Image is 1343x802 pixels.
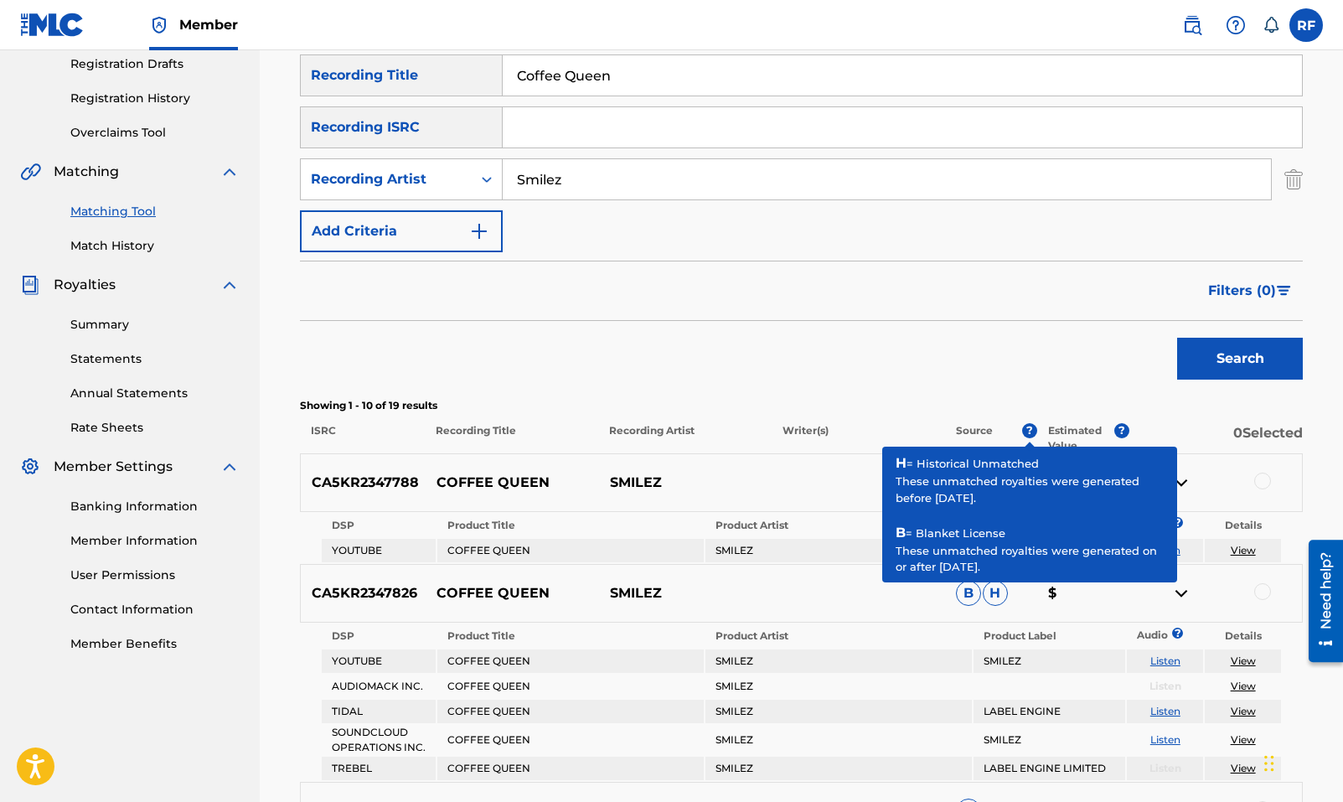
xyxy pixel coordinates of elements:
[20,275,40,295] img: Royalties
[983,581,1008,606] span: H
[705,649,972,673] td: SMILEZ
[1205,624,1281,648] th: Details
[437,539,704,562] td: COFFEE QUEEN
[54,457,173,477] span: Member Settings
[1150,544,1180,556] a: Listen
[974,757,1126,780] td: LABEL ENGINE LIMITED
[974,725,1126,755] td: SMILEZ
[437,675,704,698] td: COFFEE QUEEN
[974,514,1126,537] th: Product Label
[956,423,993,453] p: Source
[1198,270,1303,312] button: Filters (0)
[1114,423,1129,438] span: ?
[437,624,704,648] th: Product Title
[1296,533,1343,668] iframe: Resource Center
[70,124,240,142] a: Overclaims Tool
[974,649,1126,673] td: SMILEZ
[1127,517,1147,532] p: Audio
[149,15,169,35] img: Top Rightsholder
[1022,423,1037,438] span: ?
[598,423,772,453] p: Recording Artist
[437,700,704,723] td: COFFEE QUEEN
[437,725,704,755] td: COFFEE QUEEN
[437,757,704,780] td: COFFEE QUEEN
[705,725,972,755] td: SMILEZ
[70,567,240,584] a: User Permissions
[322,514,436,537] th: DSP
[956,581,981,606] span: B
[300,423,425,453] p: ISRC
[1175,8,1209,42] a: Public Search
[1277,286,1291,296] img: filter
[1231,705,1256,717] a: View
[437,514,704,537] th: Product Title
[1127,628,1147,643] p: Audio
[322,675,436,698] td: AUDIOMACK INC.
[1127,679,1203,694] p: Listen
[179,15,238,34] span: Member
[20,162,41,182] img: Matching
[70,385,240,402] a: Annual Statements
[1127,761,1203,776] p: Listen
[1205,514,1281,537] th: Details
[300,54,1303,388] form: Search Form
[1226,15,1246,35] img: help
[322,757,436,780] td: TREBEL
[70,55,240,73] a: Registration Drafts
[70,635,240,653] a: Member Benefits
[1231,655,1256,667] a: View
[469,221,489,241] img: 9d2ae6d4665cec9f34b9.svg
[426,583,599,603] p: COFFEE QUEEN
[1182,15,1202,35] img: search
[1048,423,1114,453] p: Estimated Value
[437,649,704,673] td: COFFEE QUEEN
[956,470,981,495] span: B
[1150,733,1180,746] a: Listen
[425,423,598,453] p: Recording Title
[1150,705,1180,717] a: Listen
[1284,158,1303,200] img: Delete Criterion
[1171,473,1191,493] img: contract
[220,275,240,295] img: expand
[322,649,436,673] td: YOUTUBE
[54,275,116,295] span: Royalties
[1259,722,1343,802] iframe: Chat Widget
[70,601,240,618] a: Contact Information
[1219,8,1253,42] div: Help
[705,514,972,537] th: Product Artist
[301,473,426,493] p: CA5KR2347788
[1208,281,1276,301] span: Filters ( 0 )
[70,203,240,220] a: Matching Tool
[70,532,240,550] a: Member Information
[20,13,85,37] img: MLC Logo
[220,162,240,182] img: expand
[1171,583,1191,603] img: contract
[70,419,240,437] a: Rate Sheets
[220,457,240,477] img: expand
[1264,738,1274,789] div: Drag
[322,725,436,755] td: SOUNDCLOUD OPERATIONS INC.
[1231,544,1256,556] a: View
[1036,583,1129,603] p: $
[1177,517,1178,528] span: ?
[311,169,462,189] div: Recording Artist
[20,457,40,477] img: Member Settings
[300,398,1303,413] p: Showing 1 - 10 of 19 results
[300,210,503,252] button: Add Criteria
[426,473,599,493] p: COFFEE QUEEN
[1150,655,1180,667] a: Listen
[1231,733,1256,746] a: View
[705,624,972,648] th: Product Artist
[1177,628,1178,639] span: ?
[322,624,436,648] th: DSP
[1289,8,1323,42] div: User Menu
[705,700,972,723] td: SMILEZ
[322,539,436,562] td: YOUTUBE
[301,583,426,603] p: CA5KR2347826
[70,316,240,334] a: Summary
[705,675,972,698] td: SMILEZ
[322,700,436,723] td: TIDAL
